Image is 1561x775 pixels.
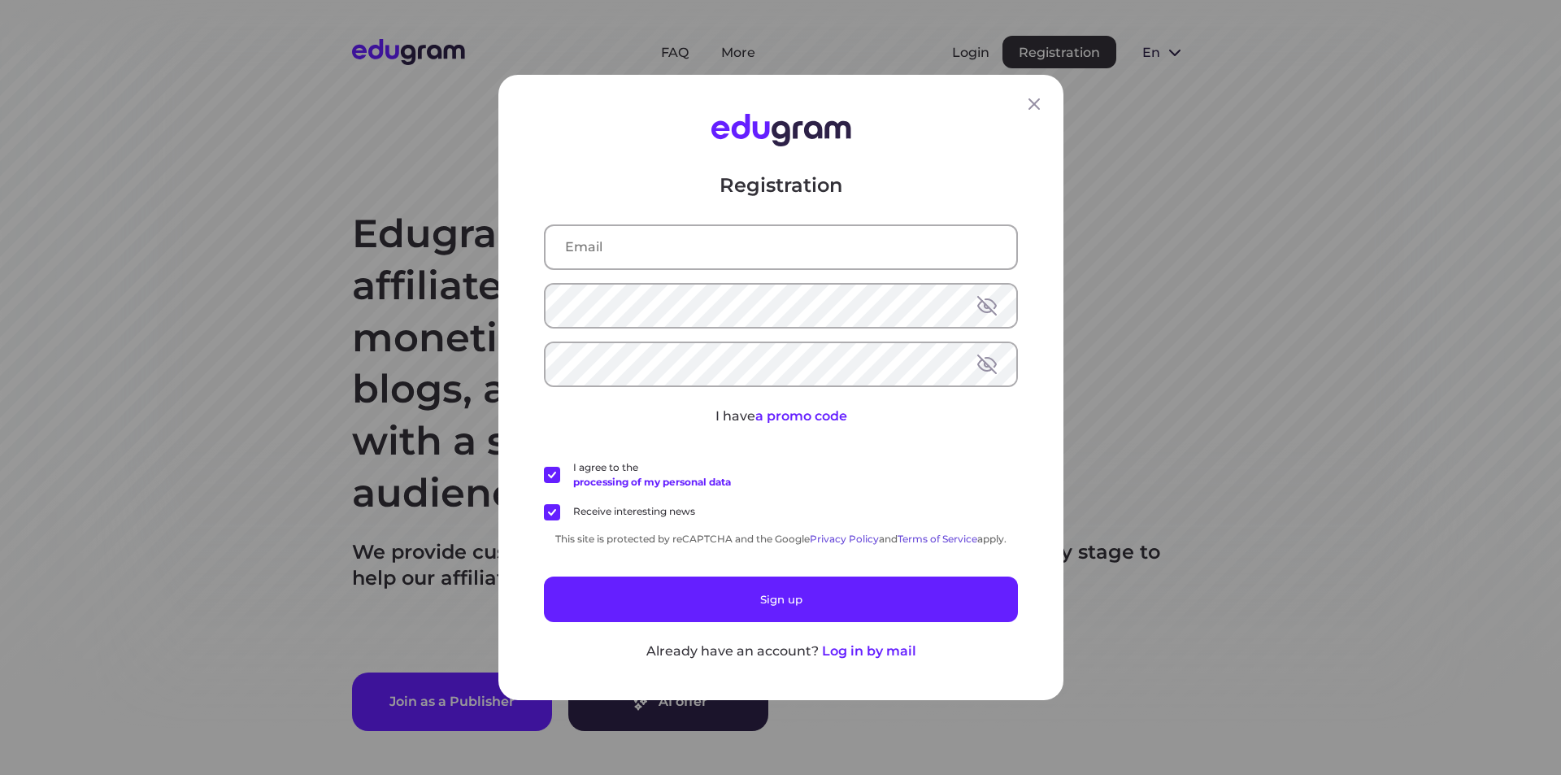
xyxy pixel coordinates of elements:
[544,577,1018,622] button: Sign up
[821,642,915,661] button: Log in by mail
[544,460,731,490] label: I agree to the
[544,533,1018,545] div: This site is protected by reCAPTCHA and the Google and apply.
[754,408,846,424] span: a promo code
[810,533,879,545] a: Privacy Policy
[544,407,1018,426] p: I have
[544,504,695,520] label: Receive interesting news
[711,114,850,146] img: Edugram Logo
[573,476,731,488] a: processing of my personal data
[544,172,1018,198] p: Registration
[898,533,977,545] a: Terms of Service
[546,226,1016,268] input: Email
[646,642,818,661] p: Already have an account?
